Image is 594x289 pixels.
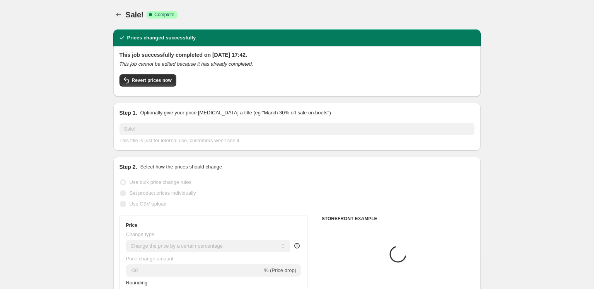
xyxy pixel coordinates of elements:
[119,109,137,117] h2: Step 1.
[119,123,475,135] input: 30% off holiday sale
[126,10,144,19] span: Sale!
[264,267,296,273] span: % (Price drop)
[119,138,239,143] span: This title is just for internal use, customers won't see it
[130,190,196,196] span: Set product prices individually
[119,61,253,67] i: This job cannot be edited because it has already completed.
[126,264,263,277] input: -15
[126,280,148,286] span: Rounding
[132,77,172,83] span: Revert prices now
[126,222,137,228] h3: Price
[119,163,137,171] h2: Step 2.
[126,231,155,237] span: Change type
[140,163,222,171] p: Select how the prices should change
[293,242,301,250] div: help
[154,12,174,18] span: Complete
[127,34,196,42] h2: Prices changed successfully
[113,9,124,20] button: Price change jobs
[119,51,475,59] h2: This job successfully completed on [DATE] 17:42.
[130,201,167,207] span: Use CSV upload
[140,109,331,117] p: Optionally give your price [MEDICAL_DATA] a title (eg "March 30% off sale on boots")
[130,179,191,185] span: Use bulk price change rules
[322,216,475,222] h6: STOREFRONT EXAMPLE
[119,74,176,87] button: Revert prices now
[126,256,174,262] span: Price change amount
